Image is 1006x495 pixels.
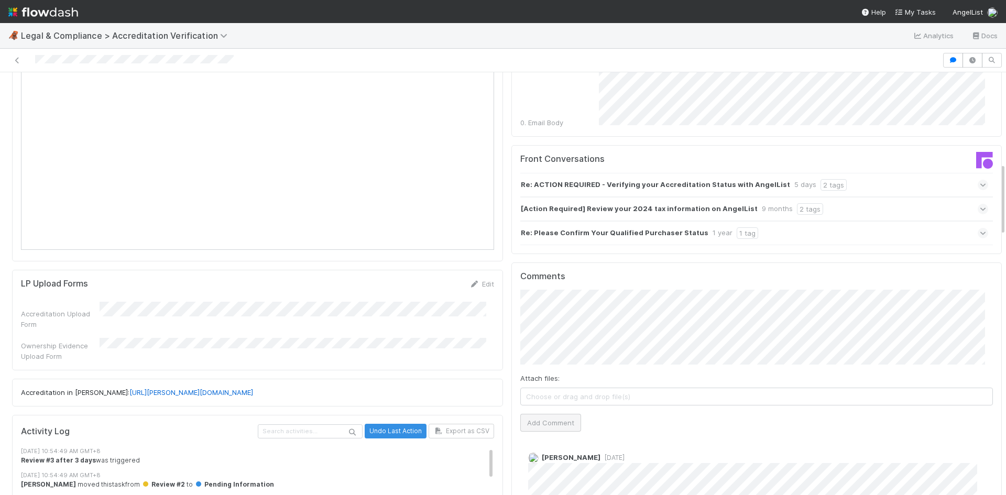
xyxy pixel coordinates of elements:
h5: Activity Log [21,426,256,437]
span: [DATE] [600,454,625,461]
span: [PERSON_NAME] [542,453,600,461]
span: My Tasks [894,8,936,16]
div: 0. Email Body [520,117,599,128]
strong: Re: Please Confirm Your Qualified Purchaser Status [521,227,708,239]
div: moved this task from to [21,480,502,489]
p: Accreditation in [PERSON_NAME]: [21,388,494,398]
a: My Tasks [894,7,936,17]
span: Pending Information [194,480,274,488]
div: 9 months [762,203,793,215]
div: 1 year [713,227,732,239]
span: AngelList [953,8,983,16]
div: 2 tags [821,179,847,191]
div: Accreditation Upload Form [21,309,100,329]
div: 1 tag [737,227,758,239]
input: Search activities... [258,424,363,438]
label: Attach files: [520,373,560,383]
span: 🦧 [8,31,19,40]
strong: Review #3 after 3 days [21,456,96,464]
div: 5 days [794,179,816,191]
img: avatar_99e80e95-8f0d-4917-ae3c-b5dad577a2b5.png [987,7,998,18]
div: 2 tags [797,203,823,215]
strong: [PERSON_NAME] [21,480,76,488]
h5: LP Upload Forms [21,279,88,289]
div: was triggered [21,456,502,465]
img: logo-inverted-e16ddd16eac7371096b0.svg [8,3,78,21]
div: Ownership Evidence Upload Form [21,340,100,361]
a: Edit [469,280,494,288]
a: [URL][PERSON_NAME][DOMAIN_NAME] [129,388,253,397]
span: Review #2 [141,480,185,488]
div: [DATE] 10:54:49 AM GMT+8 [21,447,502,456]
a: Analytics [913,29,954,42]
img: avatar_cd4e5e5e-3003-49e5-bc76-fd776f359de9.png [528,453,539,463]
button: Undo Last Action [365,424,427,438]
h5: Comments [520,271,993,282]
img: front-logo-b4b721b83371efbadf0a.svg [976,152,993,169]
div: [DATE] 10:54:49 AM GMT+8 [21,471,502,480]
div: Help [861,7,886,17]
strong: Re: ACTION REQUIRED - Verifying your Accreditation Status with AngelList [521,179,790,191]
button: Export as CSV [429,424,494,438]
button: Add Comment [520,414,581,432]
h5: Front Conversations [520,154,749,164]
span: Legal & Compliance > Accreditation Verification [21,30,233,41]
strong: [Action Required] Review your 2024 tax information on AngelList [521,203,758,215]
span: Choose or drag and drop file(s) [521,388,993,405]
a: Docs [971,29,998,42]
